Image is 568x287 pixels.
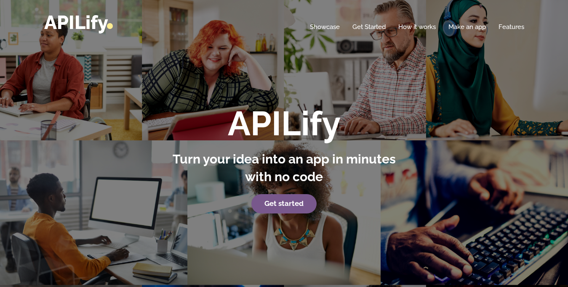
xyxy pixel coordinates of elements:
a: Features [499,23,524,31]
strong: Turn your idea into an app in minutes with no code [173,152,396,184]
a: How it works [398,23,436,31]
a: APILify [44,11,113,34]
strong: Get started [264,199,304,208]
a: Get Started [352,23,386,31]
strong: APILify [228,104,341,143]
a: Showcase [310,23,340,31]
a: Make an app [448,23,486,31]
a: Get started [251,194,317,213]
